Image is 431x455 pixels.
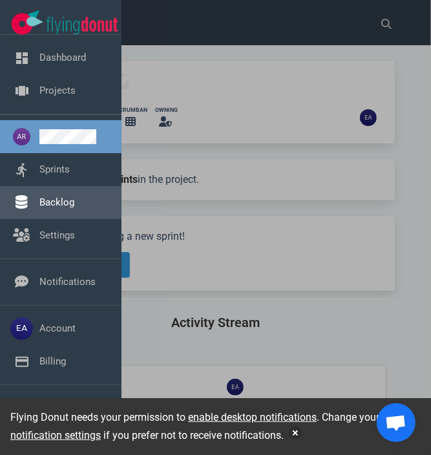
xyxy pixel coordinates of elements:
a: Sprints [39,164,70,175]
a: Settings [39,229,75,241]
a: Billing [39,355,66,367]
a: Dashboard [39,52,86,63]
span: Flying Donut needs your permission to [10,411,317,423]
a: enable desktop notifications [188,411,317,423]
a: Projects [39,85,76,96]
a: Backlog [39,196,74,208]
img: Flying Donut text logo [47,17,118,34]
div: Chat abierto [377,403,415,442]
a: Account [39,323,76,334]
a: notification settings [10,429,101,441]
a: Notifications [39,276,96,288]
